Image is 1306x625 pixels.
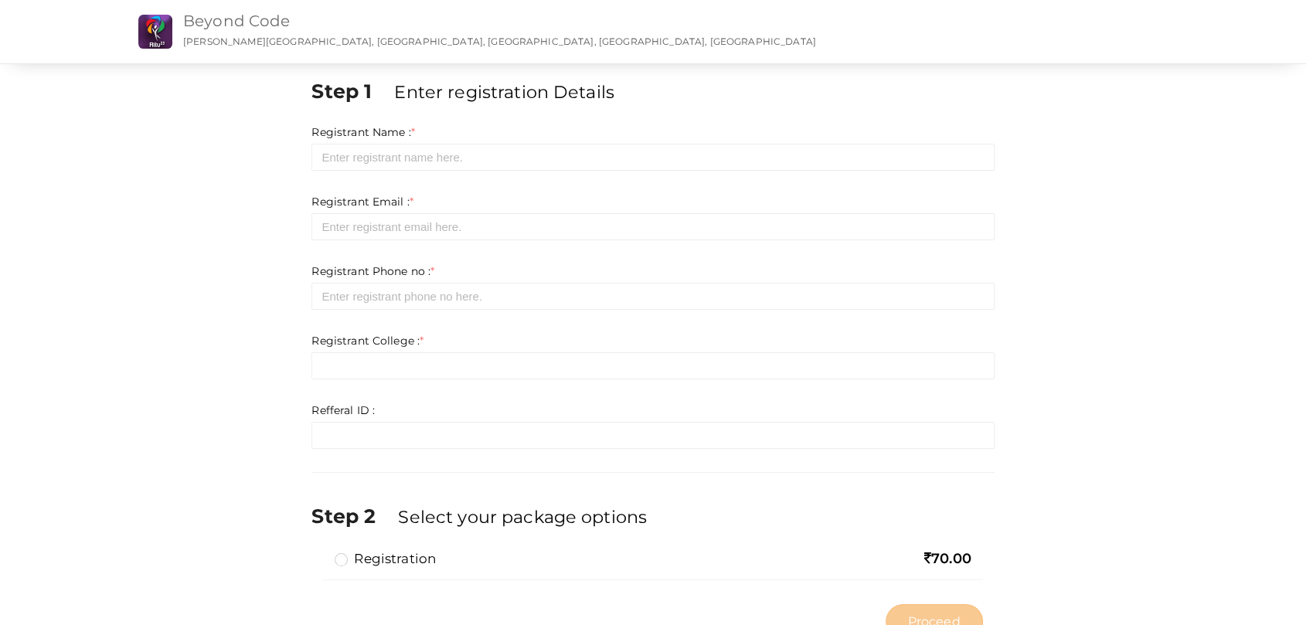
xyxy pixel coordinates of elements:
[138,15,172,49] img: QDCAQ31Z_small.png
[398,504,647,529] label: Select your package options
[394,80,614,104] label: Enter registration Details
[311,403,375,418] label: Refferal ID :
[311,213,994,240] input: Enter registrant email here.
[924,550,971,567] span: 70.00
[311,77,391,105] label: Step 1
[311,502,395,530] label: Step 2
[183,12,291,30] a: Beyond Code
[311,283,994,310] input: Enter registrant phone no here.
[311,194,413,209] label: Registrant Email :
[311,124,415,140] label: Registrant Name :
[311,263,434,279] label: Registrant Phone no :
[311,333,423,348] label: Registrant College :
[335,549,436,568] label: Registration
[311,144,994,171] input: Enter registrant name here.
[183,35,836,48] p: [PERSON_NAME][GEOGRAPHIC_DATA], [GEOGRAPHIC_DATA], [GEOGRAPHIC_DATA], [GEOGRAPHIC_DATA], [GEOGRAP...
